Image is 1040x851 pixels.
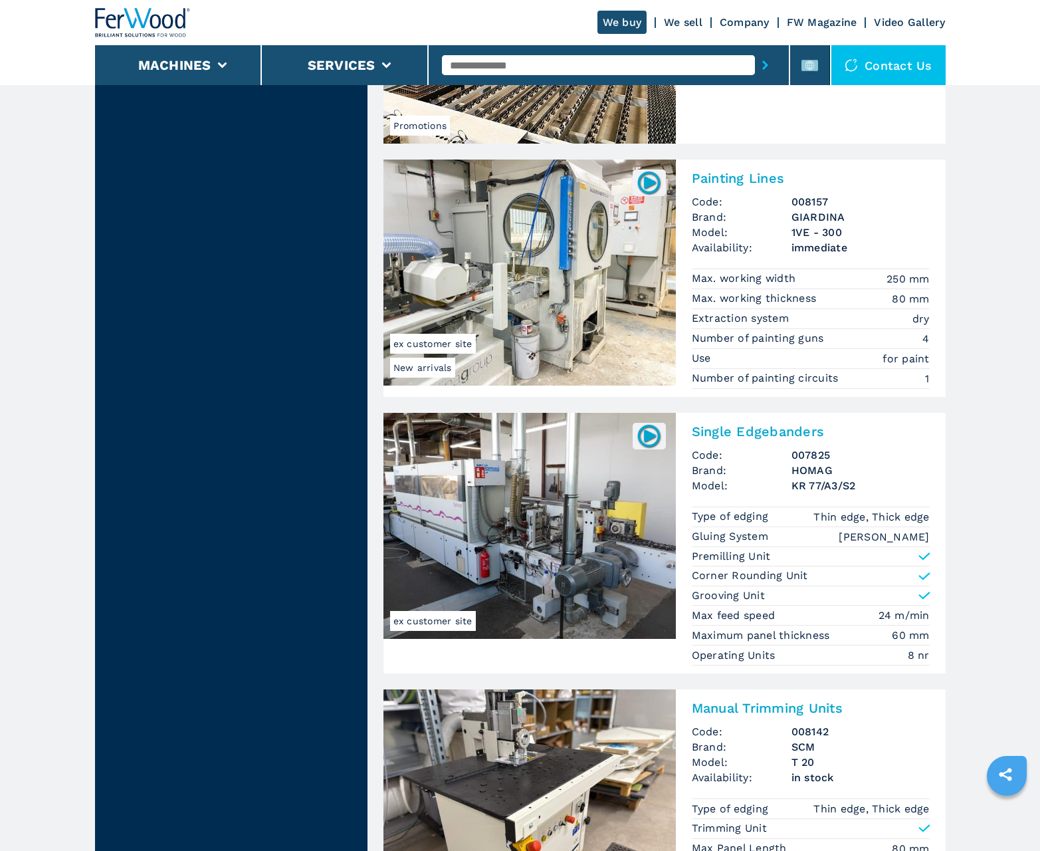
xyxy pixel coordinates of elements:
[692,724,791,739] span: Code:
[692,478,791,493] span: Model:
[692,424,930,439] h2: Single Edgebanders
[791,739,930,755] h3: SCM
[692,588,765,603] p: Grooving Unit
[692,170,930,186] h2: Painting Lines
[692,648,779,663] p: Operating Units
[664,16,702,29] a: We sell
[692,608,779,623] p: Max feed speed
[791,770,930,785] span: in stock
[692,802,772,816] p: Type of edging
[692,240,791,255] span: Availability:
[692,351,714,366] p: Use
[874,16,945,29] a: Video Gallery
[636,423,662,449] img: 007825
[720,16,770,29] a: Company
[95,8,191,37] img: Ferwood
[813,801,929,816] em: Thin edge, Thick edge
[692,509,772,524] p: Type of edging
[791,724,930,739] h3: 008142
[892,291,929,306] em: 80 mm
[692,371,842,386] p: Number of painting circuits
[791,194,930,209] h3: 008157
[308,57,375,73] button: Services
[892,628,929,643] em: 60 mm
[692,463,791,478] span: Brand:
[791,463,930,478] h3: HOMAG
[912,311,930,326] em: dry
[839,529,929,545] em: [PERSON_NAME]
[692,739,791,755] span: Brand:
[390,334,476,354] span: ex customer site
[989,758,1022,791] a: sharethis
[390,116,451,136] span: Promotions
[922,331,929,346] em: 4
[692,755,791,770] span: Model:
[692,291,820,306] p: Max. working thickness
[692,821,767,836] p: Trimming Unit
[383,413,676,639] img: Single Edgebanders HOMAG KR 77/A3/S2
[390,358,455,378] span: New arrivals
[787,16,857,29] a: FW Magazine
[813,509,929,525] em: Thin edge, Thick edge
[886,271,930,287] em: 250 mm
[984,791,1030,841] iframe: Chat
[755,50,776,80] button: submit-button
[692,209,791,225] span: Brand:
[883,351,929,366] em: for paint
[383,160,676,386] img: Painting Lines GIARDINA 1VE - 300
[791,755,930,770] h3: T 20
[692,194,791,209] span: Code:
[692,225,791,240] span: Model:
[636,170,662,195] img: 008157
[692,529,772,544] p: Gluing System
[879,608,930,623] em: 24 m/min
[692,770,791,785] span: Availability:
[791,209,930,225] h3: GIARDINA
[692,311,793,326] p: Extraction system
[791,240,930,255] span: immediate
[138,57,211,73] button: Machines
[845,59,858,72] img: Contact us
[692,700,930,716] h2: Manual Trimming Units
[692,549,771,564] p: Premilling Unit
[692,628,833,643] p: Maximum panel thickness
[692,331,827,346] p: Number of painting guns
[692,271,799,286] p: Max. working width
[390,611,476,631] span: ex customer site
[692,447,791,463] span: Code:
[383,413,946,673] a: Single Edgebanders HOMAG KR 77/A3/S2ex customer site007825Single EdgebandersCode:007825Brand:HOMA...
[791,447,930,463] h3: 007825
[925,371,929,386] em: 1
[692,568,808,583] p: Corner Rounding Unit
[791,478,930,493] h3: KR 77/A3/S2
[908,648,930,663] em: 8 nr
[831,45,946,85] div: Contact us
[597,11,647,34] a: We buy
[791,225,930,240] h3: 1VE - 300
[383,160,946,397] a: Painting Lines GIARDINA 1VE - 300New arrivalsex customer site008157Painting LinesCode:008157Brand...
